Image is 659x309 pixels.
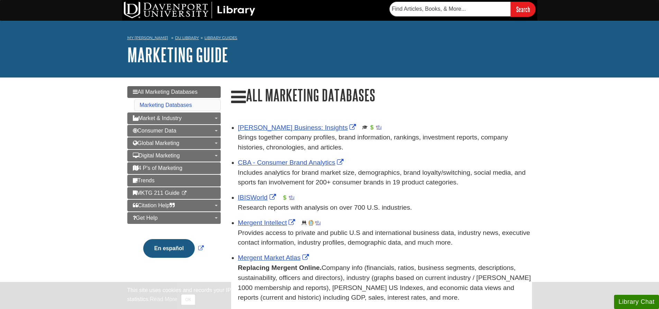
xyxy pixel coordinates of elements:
[127,33,532,44] nav: breadcrumb
[150,296,177,302] a: Read More
[124,2,255,18] img: DU Library
[133,140,180,146] span: Global Marketing
[181,294,195,305] button: Close
[390,2,536,17] form: Searches DU Library's articles, books, and more
[127,212,221,224] a: Get Help
[238,194,278,201] a: Link opens in new window
[308,220,314,226] img: Company Information
[315,220,321,226] img: Industry Report
[204,35,237,40] a: Library Guides
[133,178,155,183] span: Trends
[127,137,221,149] a: Global Marketing
[511,2,536,17] input: Search
[127,162,221,174] a: 4 P's of Marketing
[133,89,198,95] span: All Marketing Databases
[390,2,511,16] input: Find Articles, Books, & More...
[127,125,221,137] a: Consumer Data
[127,175,221,187] a: Trends
[175,35,199,40] a: DU Library
[127,86,221,270] div: Guide Page Menu
[127,187,221,199] a: MKTG 211 Guide
[289,195,294,200] img: Industry Report
[133,153,180,158] span: Digital Marketing
[133,190,180,196] span: MKTG 211 Guide
[133,128,176,134] span: Consumer Data
[238,133,532,153] p: Brings together company profiles, brand information, rankings, investment reports, company histor...
[127,200,221,211] a: Citation Help
[143,239,195,258] button: En español
[238,254,311,261] a: Link opens in new window
[133,215,158,221] span: Get Help
[127,86,221,98] a: All Marketing Databases
[238,264,322,271] strong: Replacing Mergent Online.
[614,295,659,309] button: Library Chat
[238,168,532,188] p: Includes analytics for brand market size, demographics, brand loyalty/switching, social media, an...
[231,86,532,106] h1: All Marketing Databases
[141,245,205,251] a: Link opens in new window
[238,124,358,131] a: Link opens in new window
[282,195,287,200] img: Financial Report
[127,286,532,305] div: This site uses cookies and records your IP address for usage statistics. Additionally, we use Goo...
[376,125,382,130] img: Industry Report
[140,102,192,108] a: Marketing Databases
[133,115,182,121] span: Market & Industry
[238,219,297,226] a: Link opens in new window
[369,125,375,130] img: Financial Report
[362,125,368,130] img: Scholarly or Peer Reviewed
[127,150,221,162] a: Digital Marketing
[127,35,168,41] a: My [PERSON_NAME]
[301,220,307,226] img: Demographics
[181,191,187,196] i: This link opens in a new window
[238,228,532,248] p: Provides access to private and public U.S and international business data, industry news, executi...
[133,202,175,208] span: Citation Help
[238,263,532,303] p: Company info (financials, ratios, business segments, descriptions, sustainability, officers and d...
[238,203,532,213] p: Research reports with analysis on over 700 U.S. industries.
[127,112,221,124] a: Market & Industry
[133,165,183,171] span: 4 P's of Marketing
[127,44,228,65] a: Marketing Guide
[238,159,346,166] a: Link opens in new window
